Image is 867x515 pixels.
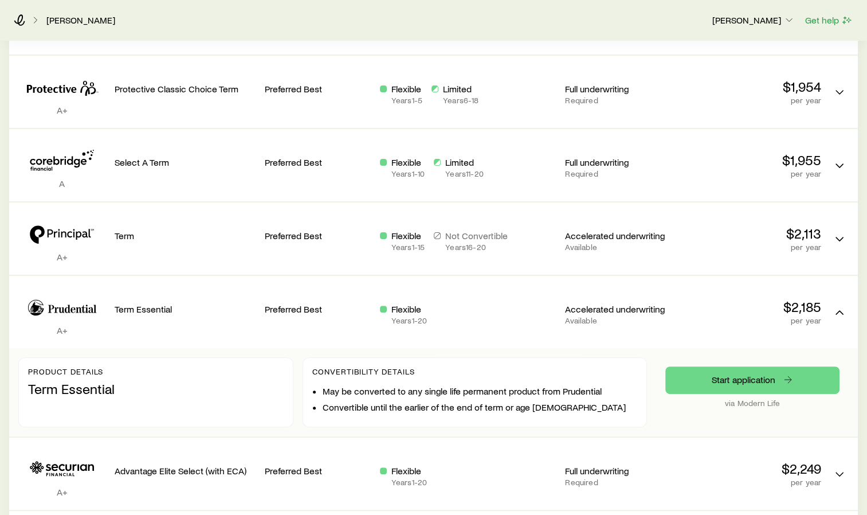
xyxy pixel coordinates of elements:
p: Term [115,230,256,241]
p: A+ [18,325,105,336]
a: Start application [665,366,839,394]
p: $2,249 [680,461,821,477]
p: Preferred Best [265,303,371,315]
p: Full underwriting [565,465,671,477]
p: Protective Classic Choice Term [115,83,256,95]
p: A+ [18,486,105,498]
p: Preferred Best [265,83,371,95]
p: Years 1 - 20 [391,478,427,487]
p: per year [680,169,821,178]
p: per year [680,243,821,252]
p: Flexible [391,157,425,168]
p: Years 16 - 20 [445,243,508,252]
p: Accelerated underwriting [565,303,671,315]
button: [PERSON_NAME] [712,14,795,28]
p: A+ [18,104,105,116]
a: [PERSON_NAME] [46,15,116,26]
p: Years 1 - 10 [391,169,425,178]
p: Select A Term [115,157,256,168]
li: May be converted to any single life permanent product from Prudential [323,385,637,397]
p: $1,954 [680,79,821,95]
p: Years 1 - 5 [391,96,422,105]
li: Convertible until the earlier of the end of term or age [DEMOGRAPHIC_DATA] [323,401,637,413]
p: via Modern Life [665,399,839,408]
p: Years 1 - 20 [391,316,427,325]
p: Flexible [391,303,427,315]
p: Available [565,316,671,325]
p: Full underwriting [565,83,671,95]
button: Get help [805,14,853,27]
p: Required [565,96,671,105]
p: Convertibility Details [312,367,637,376]
p: Limited [443,83,478,95]
p: per year [680,478,821,487]
p: $2,185 [680,299,821,315]
p: Flexible [391,83,422,95]
p: per year [680,316,821,325]
p: Preferred Best [265,230,371,241]
p: Preferred Best [265,465,371,477]
p: Not Convertible [445,230,508,241]
p: A+ [18,251,105,263]
p: Years 6 - 18 [443,96,478,105]
p: $1,955 [680,152,821,168]
p: Term Essential [115,303,256,315]
p: Flexible [391,465,427,477]
p: Flexible [391,230,425,241]
p: Limited [445,157,484,168]
p: Product details [28,367,284,376]
p: Accelerated underwriting [565,230,671,241]
p: Available [565,243,671,252]
p: Required [565,478,671,487]
p: $2,113 [680,225,821,241]
p: Advantage Elite Select (with ECA) [115,465,256,477]
p: Required [565,169,671,178]
p: Preferred Best [265,157,371,168]
p: [PERSON_NAME] [712,14,795,26]
p: Years 11 - 20 [445,169,484,178]
p: Years 1 - 15 [391,243,425,252]
p: A [18,178,105,189]
p: per year [680,96,821,105]
p: Full underwriting [565,157,671,168]
p: Term Essential [28,381,284,397]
